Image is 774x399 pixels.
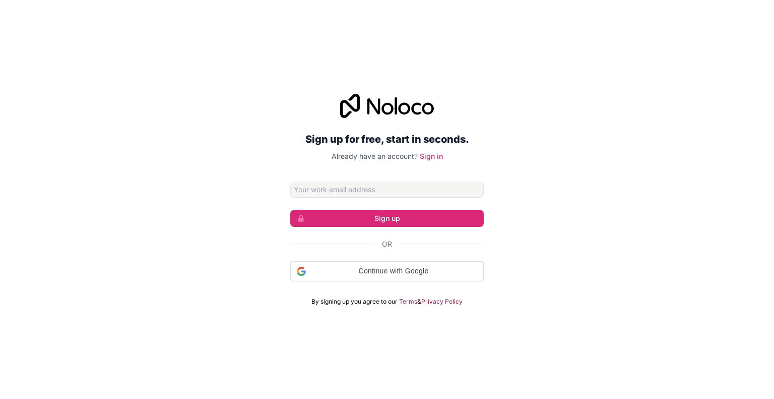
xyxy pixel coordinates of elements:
[421,298,463,306] a: Privacy Policy
[311,298,398,306] span: By signing up you agree to our
[420,152,443,160] a: Sign in
[290,182,484,198] input: Email address
[290,261,484,281] div: Continue with Google
[382,239,392,249] span: Or
[310,266,477,276] span: Continue with Google
[417,298,421,306] span: &
[332,152,418,160] span: Already have an account?
[290,210,484,227] button: Sign up
[399,298,417,306] a: Terms
[290,130,484,148] h2: Sign up for free, start in seconds.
